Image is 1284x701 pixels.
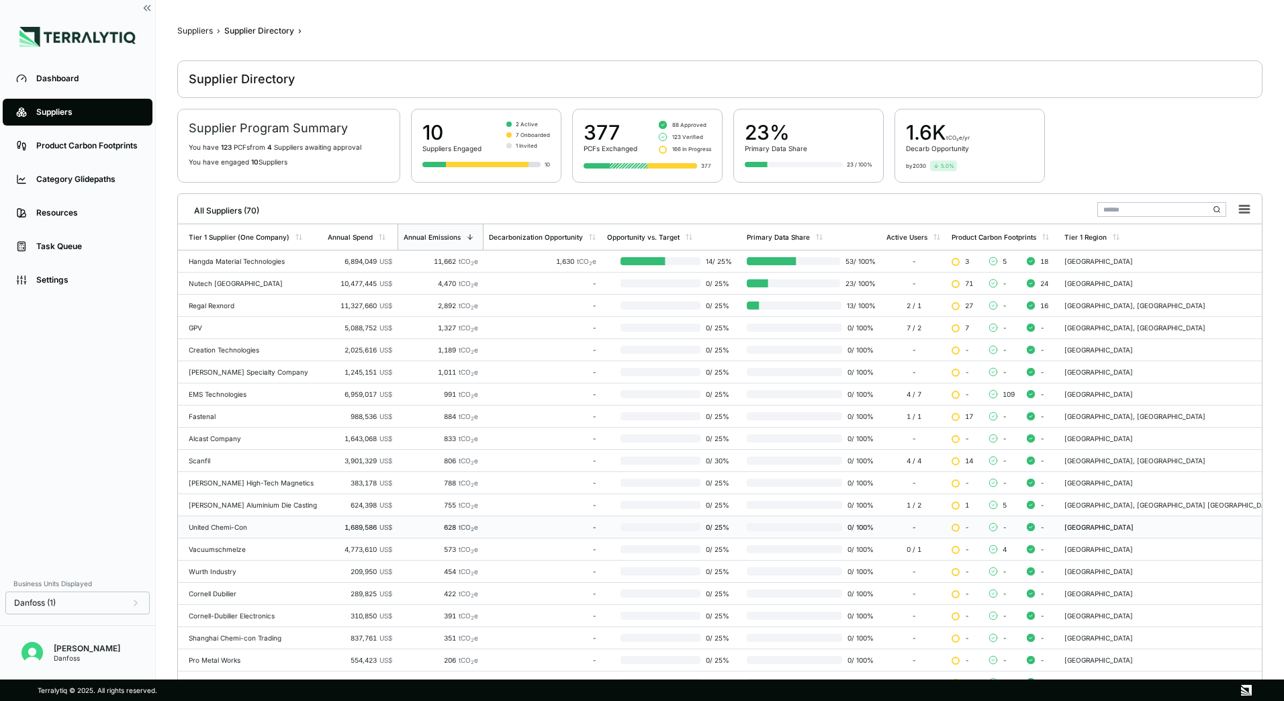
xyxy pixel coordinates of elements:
[379,612,392,620] span: US$
[189,233,289,241] div: Tier 1 Supplier (One Company)
[965,479,969,487] span: -
[403,501,478,509] div: 755
[1003,501,1007,509] span: 5
[189,457,317,465] div: Scanfil
[965,434,969,442] span: -
[965,279,973,287] span: 71
[886,257,941,265] div: -
[965,324,969,332] span: 7
[36,107,139,118] div: Suppliers
[545,160,550,169] div: 10
[952,233,1036,241] div: Product Carbon Footprints
[489,523,596,531] div: -
[842,612,876,620] span: 0 / 100 %
[267,143,272,151] span: 4
[471,371,474,377] sub: 2
[403,301,478,310] div: 2,892
[177,26,213,36] div: Suppliers
[189,412,317,420] div: Fastenal
[700,523,736,531] span: 0 / 25 %
[36,140,139,151] div: Product Carbon Footprints
[16,637,48,669] button: Open user button
[1064,434,1276,442] div: [GEOGRAPHIC_DATA]
[489,612,596,620] div: -
[1003,390,1015,398] span: 109
[700,501,736,509] span: 0 / 25 %
[1064,545,1276,553] div: [GEOGRAPHIC_DATA]
[1064,523,1276,531] div: [GEOGRAPHIC_DATA]
[459,368,478,376] span: tCO e
[19,27,136,47] img: Logo
[1064,279,1276,287] div: [GEOGRAPHIC_DATA]
[516,131,550,139] span: 7 Onboarded
[745,120,807,144] div: 23%
[403,634,478,642] div: 351
[379,368,392,376] span: US$
[1040,301,1048,310] span: 16
[1003,279,1007,287] span: -
[1040,545,1044,553] span: -
[1003,523,1007,531] span: -
[842,479,876,487] span: 0 / 100 %
[1040,501,1044,509] span: -
[1064,501,1276,509] div: [GEOGRAPHIC_DATA], [GEOGRAPHIC_DATA] [GEOGRAPHIC_DATA]
[471,482,474,488] sub: 2
[489,346,596,354] div: -
[1064,412,1276,420] div: [GEOGRAPHIC_DATA], [GEOGRAPHIC_DATA]
[842,390,876,398] span: 0 / 100 %
[489,479,596,487] div: -
[459,346,478,354] span: tCO e
[1064,567,1276,575] div: [GEOGRAPHIC_DATA]
[700,590,736,598] span: 0 / 25 %
[189,368,317,376] div: [PERSON_NAME] Specialty Company
[189,301,317,310] div: Regal Rexnord
[36,275,139,285] div: Settings
[489,501,596,509] div: -
[489,590,596,598] div: -
[841,301,876,310] span: 13 / 100 %
[471,504,474,510] sub: 2
[700,567,736,575] span: 0 / 25 %
[489,457,596,465] div: -
[886,612,941,620] div: -
[403,346,478,354] div: 1,189
[906,144,970,152] div: Decarb Opportunity
[379,279,392,287] span: US$
[672,133,703,141] span: 123 Verified
[403,479,478,487] div: 788
[189,590,317,598] div: Cornell Dubilier
[906,120,970,144] div: 1.6 K
[471,393,474,400] sub: 2
[700,346,736,354] span: 0 / 25 %
[1064,590,1276,598] div: [GEOGRAPHIC_DATA]
[403,545,478,553] div: 573
[471,349,474,355] sub: 2
[189,120,389,136] h2: Supplier Program Summary
[328,368,392,376] div: 1,245,151
[189,158,389,166] p: You have engaged Suppliers
[886,301,941,310] div: 2 / 1
[700,324,736,332] span: 0 / 25 %
[941,162,954,170] span: 5.0 %
[886,346,941,354] div: -
[189,434,317,442] div: Alcast Company
[403,457,478,465] div: 806
[21,642,43,663] img: Victoria Odoma
[886,590,941,598] div: -
[404,233,461,241] div: Annual Emissions
[1003,412,1007,420] span: -
[842,324,876,332] span: 0 / 100 %
[965,612,969,620] span: -
[700,457,736,465] span: 0 / 30 %
[221,143,232,151] span: 123
[328,479,392,487] div: 383,178
[189,346,317,354] div: Creation Technologies
[328,324,392,332] div: 5,088,752
[1003,457,1007,465] span: -
[1003,479,1007,487] span: -
[459,412,478,420] span: tCO e
[965,567,969,575] span: -
[5,575,150,592] div: Business Units Displayed
[459,479,478,487] span: tCO e
[1003,545,1007,553] span: 4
